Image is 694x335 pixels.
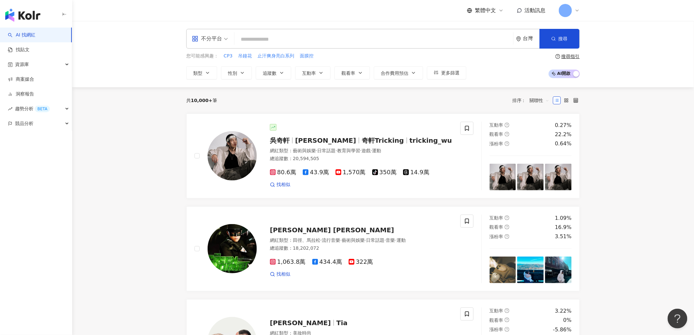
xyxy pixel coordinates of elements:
span: 350萬 [372,169,397,176]
span: 漲粉率 [490,327,503,332]
span: question-circle [505,327,509,332]
span: question-circle [505,123,509,127]
span: 434.4萬 [312,259,342,265]
span: question-circle [505,318,509,322]
span: environment [516,36,521,41]
div: 16.9% [555,224,572,231]
span: 吳奇軒 [270,136,290,144]
span: 奇軒Tricking [362,136,404,144]
img: post-image [490,257,516,283]
button: 觀看率 [335,66,370,79]
span: tricking_wu [410,136,452,144]
div: 3.51% [555,233,572,240]
img: post-image [517,257,544,283]
span: 互動率 [490,122,503,128]
span: 43.9萬 [303,169,329,176]
a: KOL Avatar吳奇軒[PERSON_NAME]奇軒Trickingtricking_wu網紅類型：藝術與娛樂·日常話題·教育與學習·遊戲·運動總追蹤數：20,594,50580.6萬43.... [186,114,580,199]
span: 日常話題 [366,238,384,243]
span: 音樂 [386,238,395,243]
a: searchAI 找網紅 [8,32,35,38]
span: 運動 [397,238,406,243]
span: · [384,238,386,243]
img: KOL Avatar [208,131,257,180]
span: 您可能感興趣： [186,53,218,59]
a: 找貼文 [8,47,30,53]
span: Tia [337,319,348,327]
span: 藝術與娛樂 [342,238,365,243]
span: 互動率 [490,215,503,220]
img: KOL Avatar [208,224,257,273]
span: · [340,238,341,243]
button: 互動率 [295,66,331,79]
span: · [365,238,366,243]
span: 追蹤數 [263,71,276,76]
span: 找相似 [276,271,290,278]
img: logo [5,9,40,22]
span: 1,570萬 [336,169,366,176]
span: CP3 [224,53,233,59]
span: 觀看率 [341,71,355,76]
span: question-circle [505,234,509,239]
button: 面膜控 [299,52,314,60]
button: 合作費用預估 [374,66,423,79]
span: 搜尋 [559,36,568,41]
button: 類型 [186,66,217,79]
span: 面膜控 [300,53,314,59]
span: 日常話題 [317,148,336,153]
span: 流行音樂 [322,238,340,243]
button: 搜尋 [540,29,580,49]
span: 教育與學習 [337,148,360,153]
span: question-circle [505,216,509,220]
img: post-image [545,164,572,190]
span: · [336,148,337,153]
span: 1,063.8萬 [270,259,306,265]
div: 台灣 [523,36,540,41]
span: 觀看率 [490,132,503,137]
span: 性別 [228,71,237,76]
span: 觀看率 [490,224,503,230]
div: 1.09% [555,215,572,222]
button: 止汗爽身亮白系列 [257,52,295,60]
span: · [320,238,322,243]
span: rise [8,107,12,111]
img: post-image [517,164,544,190]
div: -5.86% [553,326,572,333]
img: post-image [545,257,572,283]
a: 商案媒合 [8,76,34,83]
span: 互動率 [302,71,316,76]
div: 網紅類型 ： [270,148,453,154]
a: 找相似 [270,181,290,188]
span: question-circle [505,132,509,136]
span: · [371,148,372,153]
a: 洞察報告 [8,91,34,97]
div: 總追蹤數 ： 18,202,072 [270,245,453,252]
div: BETA [35,106,50,112]
span: [PERSON_NAME] [270,319,331,327]
div: 總追蹤數 ： 20,594,505 [270,156,453,162]
span: 漲粉率 [490,234,503,239]
button: 性別 [221,66,252,79]
span: · [360,148,361,153]
span: 合作費用預估 [381,71,408,76]
span: 關聯性 [530,95,549,106]
div: 22.2% [555,131,572,138]
span: 80.6萬 [270,169,296,176]
span: 吊鐘花 [238,53,252,59]
span: question-circle [505,308,509,313]
div: 共 筆 [186,98,217,103]
div: 0.27% [555,122,572,129]
span: 322萬 [349,259,373,265]
span: appstore [192,35,198,42]
span: · [395,238,397,243]
span: 漲粉率 [490,141,503,146]
span: 運動 [372,148,381,153]
span: 14.9萬 [403,169,429,176]
span: question-circle [505,141,509,146]
span: 競品分析 [15,116,33,131]
div: 網紅類型 ： [270,237,453,244]
a: 找相似 [270,271,290,278]
div: 0% [563,317,572,324]
span: 活動訊息 [525,7,546,13]
span: 遊戲 [361,148,371,153]
span: 田徑、馬拉松 [293,238,320,243]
